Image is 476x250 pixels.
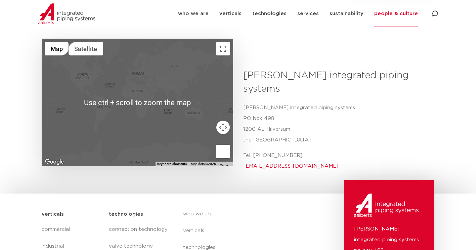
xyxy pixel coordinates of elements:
[43,158,66,166] a: Open this area in Google Maps (opens a new window)
[42,221,102,238] a: commercial
[183,206,306,222] a: who we are
[183,222,306,239] a: verticals
[109,209,143,220] h5: technologies
[243,164,338,169] a: [EMAIL_ADDRESS][DOMAIN_NAME]
[42,209,64,220] h5: verticals
[191,162,216,166] span: Map data ©2025
[216,145,230,158] button: Drag Pegman onto the map to open Street View
[157,162,187,166] button: Keyboard shortcuts
[109,221,169,238] a: connection technology
[220,164,231,167] a: Terms (opens in new tab)
[45,42,69,55] button: Show street map
[216,121,230,134] button: Map camera controls
[69,42,103,55] button: Show satellite imagery
[43,158,66,166] img: Google
[243,69,430,96] h3: [PERSON_NAME] integrated piping systems
[216,42,230,55] button: Toggle fullscreen view
[243,102,430,145] p: [PERSON_NAME] integrated piping systems PO box 498 1200 AL Hilversum the [GEOGRAPHIC_DATA]
[243,150,430,172] p: Tel. [PHONE_NUMBER]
